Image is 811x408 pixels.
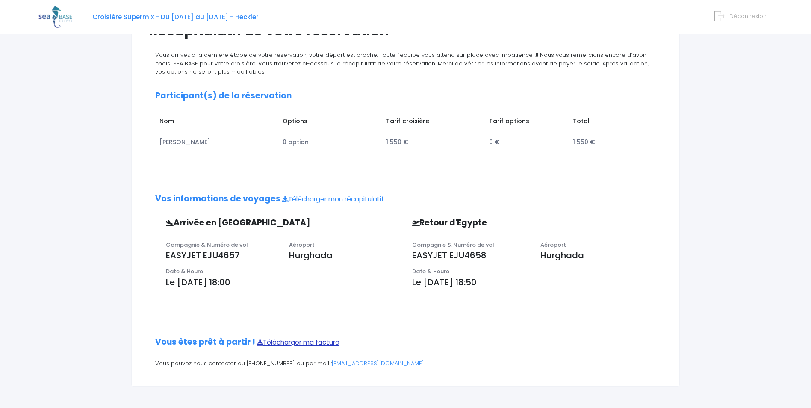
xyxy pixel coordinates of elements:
[283,138,309,146] span: 0 option
[155,51,649,76] span: Vous arrivez à la dernière étape de votre réservation, votre départ est proche. Toute l’équipe vo...
[155,133,279,151] td: [PERSON_NAME]
[485,133,569,151] td: 0 €
[159,218,344,228] h3: Arrivée en [GEOGRAPHIC_DATA]
[382,133,485,151] td: 1 550 €
[155,112,279,133] td: Nom
[540,249,656,262] p: Hurghada
[155,359,656,368] p: Vous pouvez nous contacter au [PHONE_NUMBER] ou par mail :
[412,241,494,249] span: Compagnie & Numéro de vol
[412,276,656,289] p: Le [DATE] 18:50
[485,112,569,133] td: Tarif options
[332,359,424,367] a: [EMAIL_ADDRESS][DOMAIN_NAME]
[569,133,648,151] td: 1 550 €
[257,338,339,347] a: Télécharger ma facture
[166,267,203,275] span: Date & Heure
[166,241,248,249] span: Compagnie & Numéro de vol
[289,249,399,262] p: Hurghada
[412,249,528,262] p: EASYJET EJU4658
[155,194,656,204] h2: Vos informations de voyages
[729,12,767,20] span: Déconnexion
[569,112,648,133] td: Total
[92,12,259,21] span: Croisière Supermix - Du [DATE] au [DATE] - Heckler
[155,337,656,347] h2: Vous êtes prêt à partir !
[279,112,382,133] td: Options
[382,112,485,133] td: Tarif croisière
[166,276,399,289] p: Le [DATE] 18:00
[289,241,315,249] span: Aéroport
[166,249,276,262] p: EASYJET EJU4657
[412,267,449,275] span: Date & Heure
[406,218,598,228] h3: Retour d'Egypte
[155,91,656,101] h2: Participant(s) de la réservation
[149,22,662,39] h1: Récapitulatif de votre réservation
[540,241,566,249] span: Aéroport
[282,195,384,204] a: Télécharger mon récapitulatif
